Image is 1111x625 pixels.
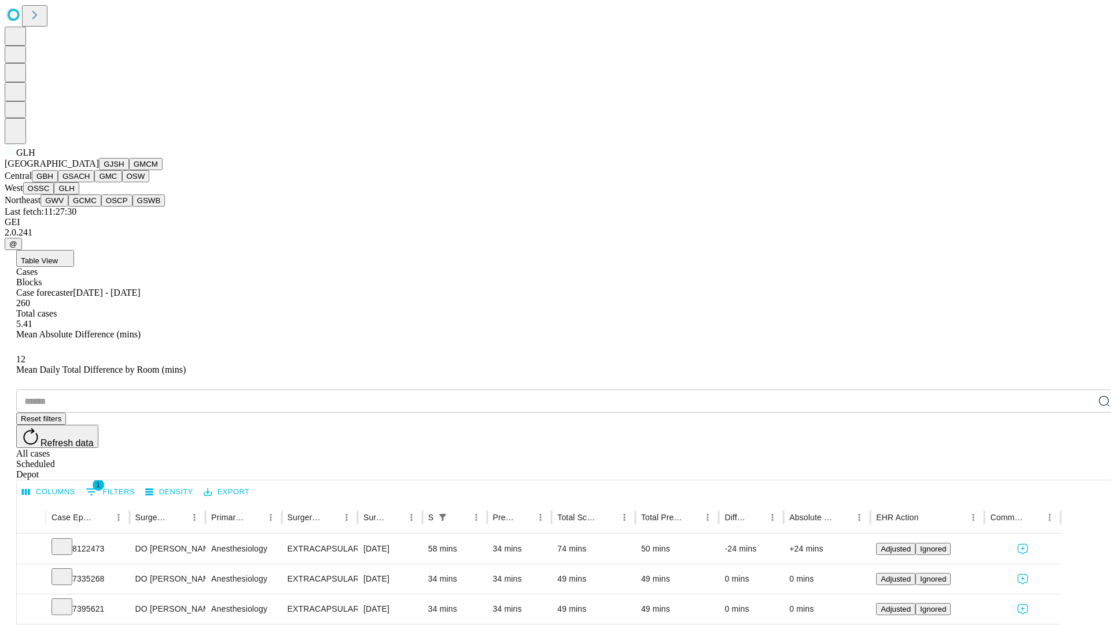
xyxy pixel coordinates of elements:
button: Show filters [83,483,138,501]
div: Anesthesiology [211,564,275,594]
div: -24 mins [724,534,778,564]
button: GMC [94,170,122,182]
button: Menu [616,509,632,525]
div: [DATE] [363,564,417,594]
div: Primary Service [211,513,245,522]
div: EXTRACAPSULAR CATARACT REMOVAL WITH [MEDICAL_DATA] [288,594,352,624]
button: GCMC [68,194,101,207]
button: Sort [919,509,936,525]
button: Sort [835,509,851,525]
button: Adjusted [876,603,915,615]
div: Predicted In Room Duration [493,513,516,522]
button: Sort [683,509,700,525]
button: Expand [23,600,40,620]
button: Sort [748,509,764,525]
div: 49 mins [557,564,630,594]
button: Sort [452,509,468,525]
button: Expand [23,569,40,590]
div: Surgeon Name [135,513,169,522]
div: GEI [5,217,1106,227]
div: Case Epic Id [51,513,93,522]
span: 5.41 [16,319,32,329]
div: 1 active filter [435,509,451,525]
button: Menu [764,509,781,525]
div: 50 mins [641,534,713,564]
span: Northeast [5,195,41,205]
button: GWV [41,194,68,207]
div: 0 mins [724,594,778,624]
div: 7335268 [51,564,124,594]
div: 34 mins [428,594,481,624]
button: Ignored [915,573,951,585]
span: Last fetch: 11:27:30 [5,207,76,216]
div: 74 mins [557,534,630,564]
div: +24 mins [789,534,864,564]
span: Central [5,171,32,181]
button: GSACH [58,170,94,182]
div: Difference [724,513,747,522]
span: Reset filters [21,414,61,423]
div: Comments [990,513,1024,522]
div: Surgery Date [363,513,386,522]
button: GLH [54,182,79,194]
span: Adjusted [881,575,911,583]
div: Absolute Difference [789,513,834,522]
span: Table View [21,256,58,265]
button: Select columns [19,483,78,501]
button: Sort [600,509,616,525]
button: Menu [468,509,484,525]
button: Menu [263,509,279,525]
button: Menu [403,509,420,525]
span: 12 [16,354,25,364]
button: Refresh data [16,425,98,448]
button: Sort [170,509,186,525]
button: GBH [32,170,58,182]
button: OSCP [101,194,133,207]
div: 0 mins [789,594,864,624]
button: Menu [532,509,549,525]
button: Menu [339,509,355,525]
button: Menu [965,509,981,525]
button: OSW [122,170,150,182]
div: 0 mins [724,564,778,594]
button: Export [201,483,252,501]
div: 34 mins [493,534,546,564]
button: Sort [387,509,403,525]
span: Total cases [16,308,57,318]
button: Menu [111,509,127,525]
button: Density [142,483,196,501]
div: Anesthesiology [211,534,275,564]
span: 260 [16,298,30,308]
button: OSSC [23,182,54,194]
div: 58 mins [428,534,481,564]
button: Ignored [915,543,951,555]
span: [DATE] - [DATE] [73,288,140,297]
div: 34 mins [493,564,546,594]
span: 1 [93,479,104,491]
div: Surgery Name [288,513,321,522]
button: Sort [94,509,111,525]
button: GSWB [133,194,165,207]
button: Reset filters [16,413,66,425]
div: 8122473 [51,534,124,564]
div: [DATE] [363,534,417,564]
span: [GEOGRAPHIC_DATA] [5,159,99,168]
div: Scheduled In Room Duration [428,513,433,522]
button: @ [5,238,22,250]
span: Adjusted [881,545,911,553]
span: Refresh data [41,438,94,448]
div: 2.0.241 [5,227,1106,238]
div: EHR Action [876,513,918,522]
button: Table View [16,250,74,267]
button: Sort [247,509,263,525]
button: Show filters [435,509,451,525]
button: Ignored [915,603,951,615]
button: GJSH [99,158,129,170]
span: Mean Absolute Difference (mins) [16,329,141,339]
div: 49 mins [641,594,713,624]
div: 49 mins [641,564,713,594]
span: West [5,183,23,193]
button: GMCM [129,158,163,170]
button: Adjusted [876,573,915,585]
div: 49 mins [557,594,630,624]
